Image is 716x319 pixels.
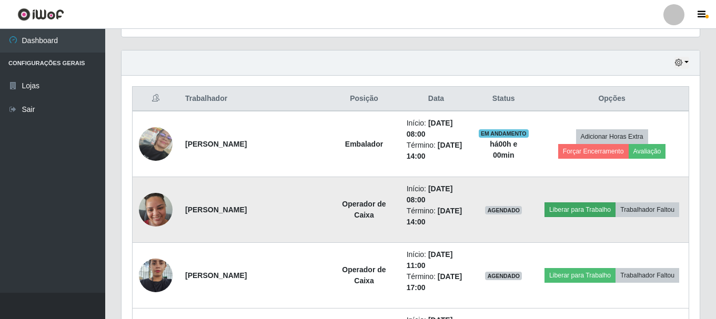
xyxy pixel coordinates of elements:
li: Término: [407,140,466,162]
button: Trabalhador Faltou [616,268,679,283]
time: [DATE] 08:00 [407,119,453,138]
li: Término: [407,271,466,293]
button: Forçar Encerramento [558,144,629,159]
button: Trabalhador Faltou [616,202,679,217]
strong: [PERSON_NAME] [185,205,247,214]
th: Data [400,87,472,111]
span: EM ANDAMENTO [479,129,529,138]
li: Término: [407,205,466,228]
strong: há 00 h e 00 min [490,140,517,159]
button: Liberar para Trabalho [544,268,616,283]
strong: [PERSON_NAME] [185,140,247,148]
strong: [PERSON_NAME] [185,271,247,280]
li: Início: [407,118,466,140]
button: Avaliação [629,144,666,159]
span: AGENDADO [485,272,522,280]
th: Posição [328,87,400,111]
time: [DATE] 08:00 [407,184,453,204]
strong: Operador de Caixa [342,265,386,285]
img: 1712933645778.jpeg [139,187,173,232]
button: Adicionar Horas Extra [576,129,648,144]
strong: Embalador [345,140,383,148]
img: 1736419547784.jpeg [139,253,173,297]
strong: Operador de Caixa [342,200,386,219]
time: [DATE] 11:00 [407,250,453,270]
li: Início: [407,183,466,205]
img: CoreUI Logo [17,8,64,21]
th: Status [472,87,535,111]
th: Opções [535,87,689,111]
span: AGENDADO [485,206,522,214]
th: Trabalhador [179,87,328,111]
img: 1720171489810.jpeg [139,127,173,161]
li: Início: [407,249,466,271]
button: Liberar para Trabalho [544,202,616,217]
